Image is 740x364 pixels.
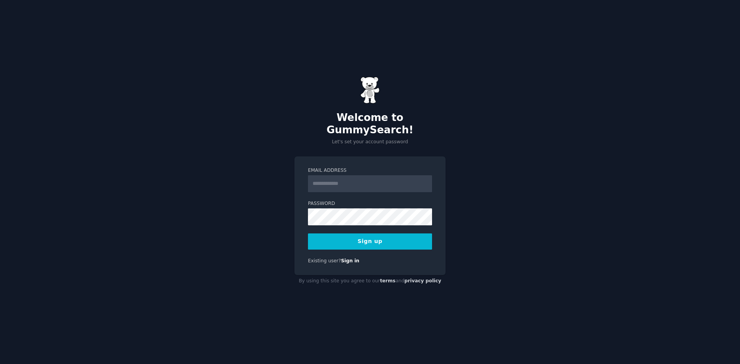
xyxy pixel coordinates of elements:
img: Gummy Bear [360,77,380,104]
a: Sign in [341,258,360,263]
h2: Welcome to GummySearch! [294,112,446,136]
button: Sign up [308,233,432,250]
label: Email Address [308,167,432,174]
a: privacy policy [404,278,441,283]
div: By using this site you agree to our and [294,275,446,287]
span: Existing user? [308,258,341,263]
label: Password [308,200,432,207]
a: terms [380,278,395,283]
p: Let's set your account password [294,139,446,146]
